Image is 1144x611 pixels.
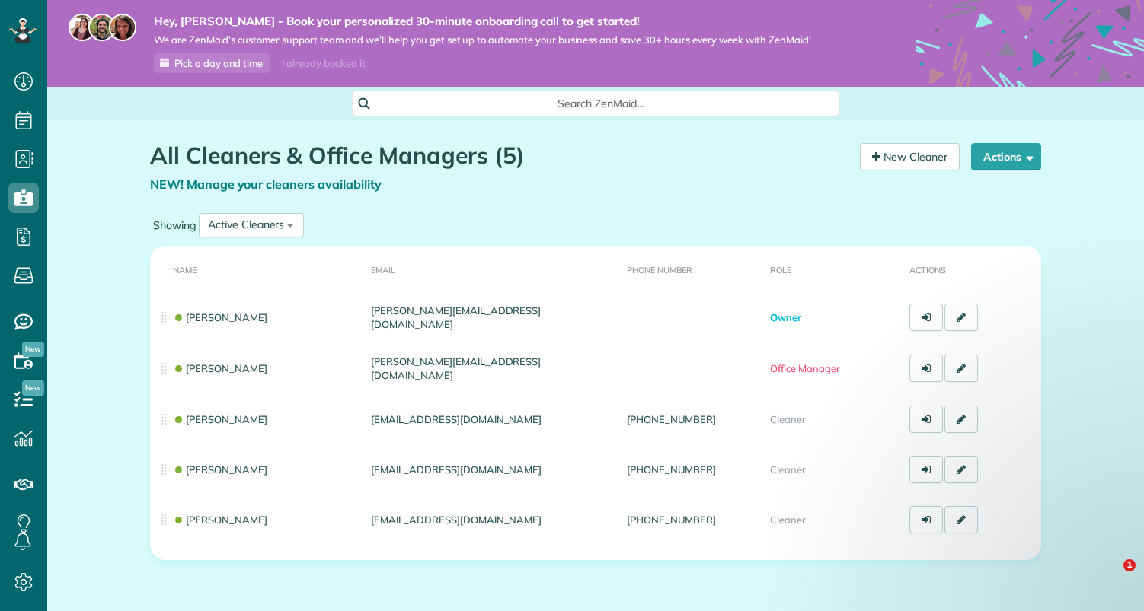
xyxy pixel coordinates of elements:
[627,413,715,425] a: [PHONE_NUMBER]
[22,380,44,396] span: New
[627,463,715,476] a: [PHONE_NUMBER]
[365,292,621,343] td: [PERSON_NAME][EMAIL_ADDRESS][DOMAIN_NAME]
[173,514,267,526] a: [PERSON_NAME]
[770,362,839,374] span: Office Manager
[22,342,44,357] span: New
[365,394,621,444] td: [EMAIL_ADDRESS][DOMAIN_NAME]
[627,514,715,526] a: [PHONE_NUMBER]
[208,217,284,233] div: Active Cleaners
[173,413,267,425] a: [PERSON_NAME]
[150,177,382,192] a: NEW! Manage your cleaners availability
[154,14,811,29] strong: Hey, [PERSON_NAME] - Book your personalized 30-minute onboarding call to get started!
[770,514,806,526] span: Cleaner
[154,53,270,73] a: Pick a day and time
[770,413,806,425] span: Cleaner
[903,246,1041,292] th: Actions
[88,14,116,41] img: jorge-587dff0eeaa6aab1f244e6dc62b8924c3b6ad411094392a53c71c6c4a576187d.jpg
[150,218,199,233] label: Showing
[154,33,811,46] span: We are ZenMaid’s customer support team and we’ll help you get set up to automate your business an...
[621,246,764,292] th: Phone number
[1123,559,1136,571] span: 1
[150,143,848,168] h1: All Cleaners & Office Managers (5)
[273,54,374,73] div: I already booked it
[365,495,621,545] td: [EMAIL_ADDRESS][DOMAIN_NAME]
[860,143,960,170] a: New Cleaner
[69,14,96,41] img: maria-72a9807cf96188c08ef61303f053569d2e2a8a1cde33d635c8a3ac13582a053d.jpg
[770,311,801,323] span: Owner
[109,14,136,41] img: michelle-19f622bdf1676172e81f8f8fba1fb50e276960ebfe0243fe18214015130c80e4.jpg
[173,463,267,476] a: [PERSON_NAME]
[174,57,263,69] span: Pick a day and time
[365,444,621,495] td: [EMAIL_ADDRESS][DOMAIN_NAME]
[770,463,806,476] span: Cleaner
[365,246,621,292] th: Email
[173,311,267,323] a: [PERSON_NAME]
[1092,559,1129,596] iframe: Intercom live chat
[365,343,621,394] td: [PERSON_NAME][EMAIL_ADDRESS][DOMAIN_NAME]
[764,246,903,292] th: Role
[971,143,1041,170] button: Actions
[173,362,267,374] a: [PERSON_NAME]
[150,246,365,292] th: Name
